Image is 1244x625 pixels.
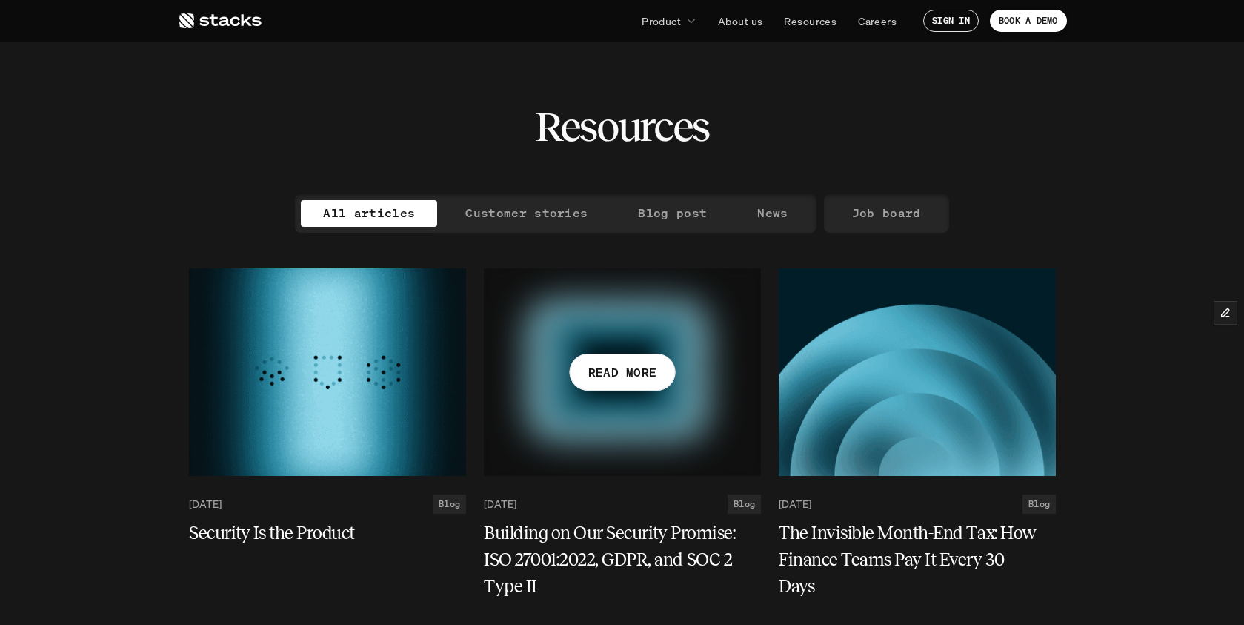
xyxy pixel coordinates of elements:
[990,10,1067,32] a: BOOK A DEMO
[535,104,709,150] h2: Resources
[779,495,1056,514] a: [DATE]Blog
[779,520,1038,600] h5: The Invisible Month-End Tax: How Finance Teams Pay It Every 30 Days
[709,7,771,34] a: About us
[734,499,755,509] h2: Blog
[443,200,610,227] a: Customer stories
[779,520,1056,600] a: The Invisible Month-End Tax: How Finance Teams Pay It Every 30 Days
[189,520,448,546] h5: Security Is the Product
[484,268,761,476] a: READ MORE
[830,200,943,227] a: Job board
[735,200,810,227] a: News
[588,361,656,383] p: READ MORE
[642,13,681,29] p: Product
[616,200,729,227] a: Blog post
[923,10,979,32] a: SIGN IN
[757,202,788,224] p: News
[484,520,743,600] h5: Building on Our Security Promise: ISO 27001:2022, GDPR, and SOC 2 Type II
[301,200,437,227] a: All articles
[189,497,222,510] p: [DATE]
[439,499,460,509] h2: Blog
[784,13,836,29] p: Resources
[484,495,761,514] a: [DATE]Blog
[189,495,466,514] a: [DATE]Blog
[999,16,1058,26] p: BOOK A DEMO
[849,7,905,34] a: Careers
[718,13,762,29] p: About us
[858,13,897,29] p: Careers
[1028,499,1050,509] h2: Blog
[852,202,921,224] p: Job board
[638,202,707,224] p: Blog post
[484,497,516,510] p: [DATE]
[1214,302,1237,324] button: Edit Framer Content
[189,520,466,546] a: Security Is the Product
[775,7,845,34] a: Resources
[932,16,970,26] p: SIGN IN
[323,202,415,224] p: All articles
[484,520,761,600] a: Building on Our Security Promise: ISO 27001:2022, GDPR, and SOC 2 Type II
[779,497,811,510] p: [DATE]
[465,202,588,224] p: Customer stories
